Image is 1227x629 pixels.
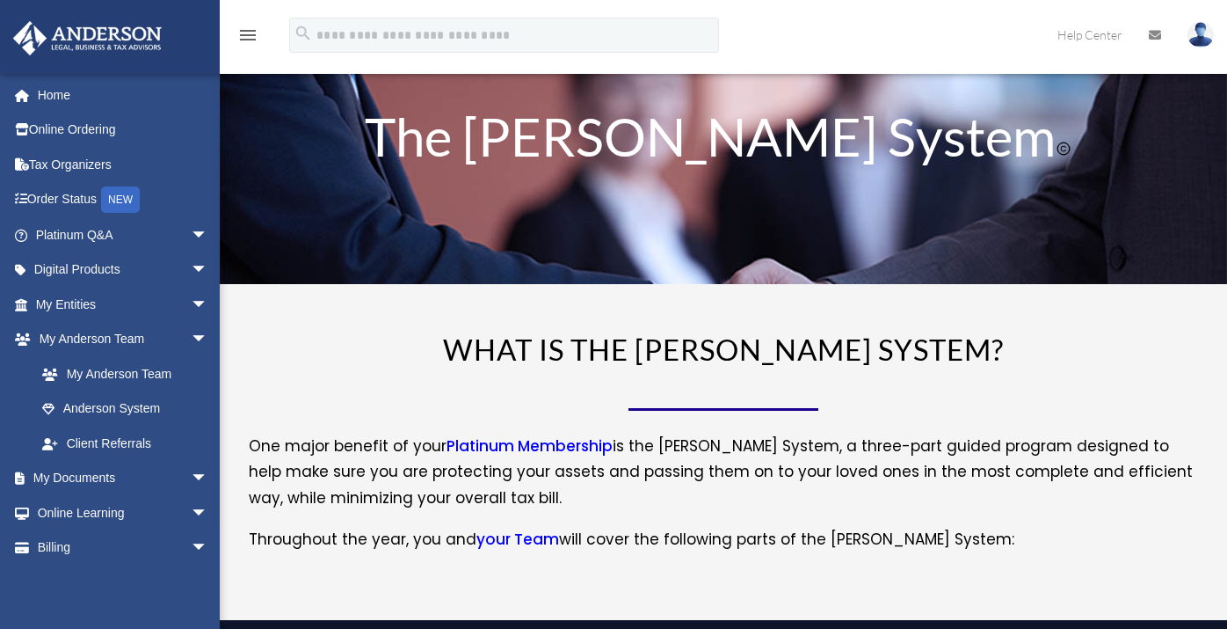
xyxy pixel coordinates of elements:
a: Online Learningarrow_drop_down [12,495,235,530]
span: arrow_drop_down [191,530,226,567]
a: Online Ordering [12,113,235,148]
h1: The [PERSON_NAME] System [321,110,1127,172]
span: arrow_drop_down [191,217,226,253]
div: NEW [101,187,140,213]
img: Anderson Advisors Platinum Portal [8,21,167,55]
span: arrow_drop_down [191,287,226,323]
span: WHAT IS THE [PERSON_NAME] SYSTEM? [443,332,1004,367]
span: arrow_drop_down [191,252,226,289]
span: arrow_drop_down [191,322,226,358]
i: search [294,24,313,43]
a: Billingarrow_drop_down [12,530,235,566]
a: Order StatusNEW [12,182,235,218]
i: menu [237,25,258,46]
img: User Pic [1187,22,1214,48]
a: Tax Organizers [12,147,235,182]
a: Anderson System [25,391,226,427]
a: Digital Productsarrow_drop_down [12,252,235,288]
a: Platinum Membership [447,435,613,465]
a: My Documentsarrow_drop_down [12,461,235,496]
p: Throughout the year, you and will cover the following parts of the [PERSON_NAME] System: [249,527,1198,553]
p: One major benefit of your is the [PERSON_NAME] System, a three-part guided program designed to he... [249,434,1198,527]
a: My Anderson Teamarrow_drop_down [12,322,235,357]
a: My Entitiesarrow_drop_down [12,287,235,322]
span: arrow_drop_down [191,461,226,497]
a: Client Referrals [25,426,235,461]
a: your Team [476,529,559,559]
span: arrow_drop_down [191,495,226,531]
a: Platinum Q&Aarrow_drop_down [12,217,235,252]
a: Home [12,77,235,113]
a: My Anderson Team [25,356,235,391]
a: menu [237,31,258,46]
a: Events Calendar [12,565,235,600]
